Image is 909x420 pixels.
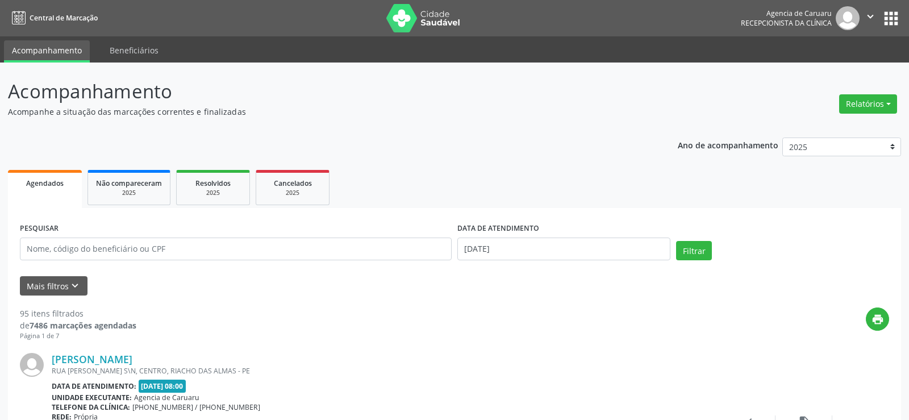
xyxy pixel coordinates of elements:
span: Cancelados [274,178,312,188]
button: apps [881,9,901,28]
p: Acompanhamento [8,77,633,106]
span: [PHONE_NUMBER] / [PHONE_NUMBER] [132,402,260,412]
i:  [864,10,877,23]
div: 2025 [264,189,321,197]
a: [PERSON_NAME] [52,353,132,365]
div: Agencia de Caruaru [741,9,832,18]
b: Telefone da clínica: [52,402,130,412]
strong: 7486 marcações agendadas [30,320,136,331]
span: Não compareceram [96,178,162,188]
img: img [20,353,44,377]
label: DATA DE ATENDIMENTO [457,220,539,238]
div: RUA [PERSON_NAME] S\N, CENTRO, RIACHO DAS ALMAS - PE [52,366,719,376]
b: Data de atendimento: [52,381,136,391]
button: print [866,307,889,331]
input: Selecione um intervalo [457,238,670,260]
i: print [872,313,884,326]
button: Mais filtroskeyboard_arrow_down [20,276,87,296]
p: Acompanhe a situação das marcações correntes e finalizadas [8,106,633,118]
button: Filtrar [676,241,712,260]
a: Central de Marcação [8,9,98,27]
div: 2025 [96,189,162,197]
b: Unidade executante: [52,393,132,402]
span: Agencia de Caruaru [134,393,199,402]
i: keyboard_arrow_down [69,280,81,292]
a: Acompanhamento [4,40,90,63]
div: Página 1 de 7 [20,331,136,341]
input: Nome, código do beneficiário ou CPF [20,238,452,260]
span: [DATE] 08:00 [139,380,186,393]
span: Central de Marcação [30,13,98,23]
button:  [860,6,881,30]
div: 95 itens filtrados [20,307,136,319]
label: PESQUISAR [20,220,59,238]
span: Resolvidos [195,178,231,188]
span: Agendados [26,178,64,188]
div: 2025 [185,189,241,197]
img: img [836,6,860,30]
span: Recepcionista da clínica [741,18,832,28]
a: Beneficiários [102,40,166,60]
div: de [20,319,136,331]
button: Relatórios [839,94,897,114]
p: Ano de acompanhamento [678,138,778,152]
